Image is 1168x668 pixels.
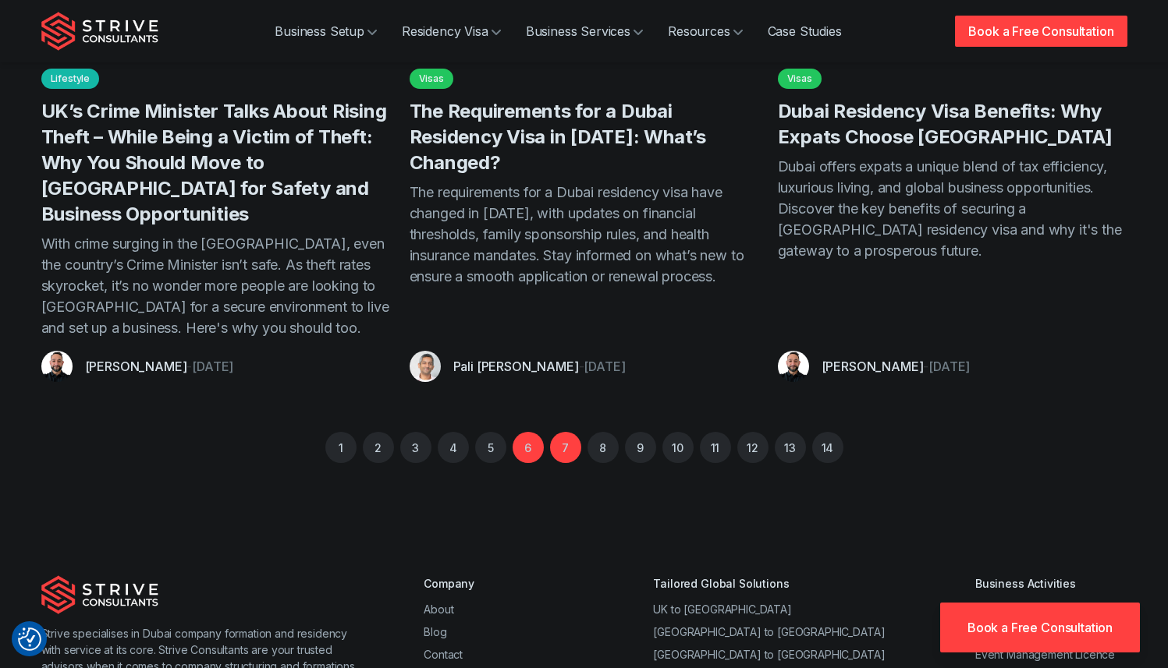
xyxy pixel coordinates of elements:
[755,16,854,47] a: Case Studies
[424,648,463,661] a: Contact
[778,156,1127,338] p: Dubai offers expats a unique blend of tax efficiency, luxurious living, and global business oppor...
[700,432,731,463] a: 11
[778,69,822,89] a: Visas
[955,16,1127,47] a: Book a Free Consultation
[588,432,619,463] a: 8
[410,351,441,382] img: Pali Banwait, CEO, Strive Consultants, Dubai, UAE
[41,382,1127,463] nav: Pagination Navigation
[18,627,41,651] img: Revisit consent button
[625,432,656,463] a: 9
[424,575,563,592] div: Company
[775,432,806,463] a: 13
[513,16,655,47] a: Business Services
[475,432,506,463] a: 5
[410,100,706,174] a: The Requirements for a Dubai Residency Visa in [DATE]: What’s Changed?
[579,359,584,374] span: -
[400,432,431,463] a: 3
[18,627,41,651] button: Consent Preferences
[41,12,158,51] img: Strive Consultants
[192,359,233,374] time: [DATE]
[424,625,446,638] a: Blog
[41,233,391,338] p: With crime surging in the [GEOGRAPHIC_DATA], even the country’s Crime Minister isn’t safe. As the...
[438,432,469,463] a: 4
[584,359,625,374] time: [DATE]
[928,359,970,374] time: [DATE]
[424,603,453,616] a: About
[975,648,1115,661] a: Event Management Licence
[41,575,158,614] img: Strive Consultants
[453,359,579,374] a: Pali [PERSON_NAME]
[812,432,843,463] a: 14
[923,359,928,374] span: -
[513,432,544,463] a: 6
[940,603,1140,652] a: Book a Free Consultation
[778,351,809,382] img: aDXDSydWJ-7kSlbU_Untitleddesign-75-.png
[363,432,394,463] a: 2
[186,359,192,374] span: -
[262,16,389,47] a: Business Setup
[655,16,755,47] a: Resources
[410,69,453,89] a: Visas
[550,432,581,463] a: 7
[653,625,885,638] a: [GEOGRAPHIC_DATA] to [GEOGRAPHIC_DATA]
[975,575,1127,592] div: Business Activities
[41,69,100,89] a: Lifestyle
[410,182,759,338] p: The requirements for a Dubai residency visa have changed in [DATE], with updates on financial thr...
[85,359,187,374] a: [PERSON_NAME]
[737,432,769,463] a: 12
[325,432,357,463] a: 1
[822,359,924,374] a: [PERSON_NAME]
[41,100,387,225] a: UK’s Crime Minister Talks About Rising Theft – While Being a Victim of Theft: Why You Should Move...
[41,351,73,382] img: aDXDSydWJ-7kSlbU_Untitleddesign-75-.png
[653,603,791,616] a: UK to [GEOGRAPHIC_DATA]
[389,16,513,47] a: Residency Visa
[653,575,885,592] div: Tailored Global Solutions
[662,432,694,463] a: 10
[778,100,1113,148] a: Dubai Residency Visa Benefits: Why Expats Choose [GEOGRAPHIC_DATA]
[653,648,885,661] a: [GEOGRAPHIC_DATA] to [GEOGRAPHIC_DATA]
